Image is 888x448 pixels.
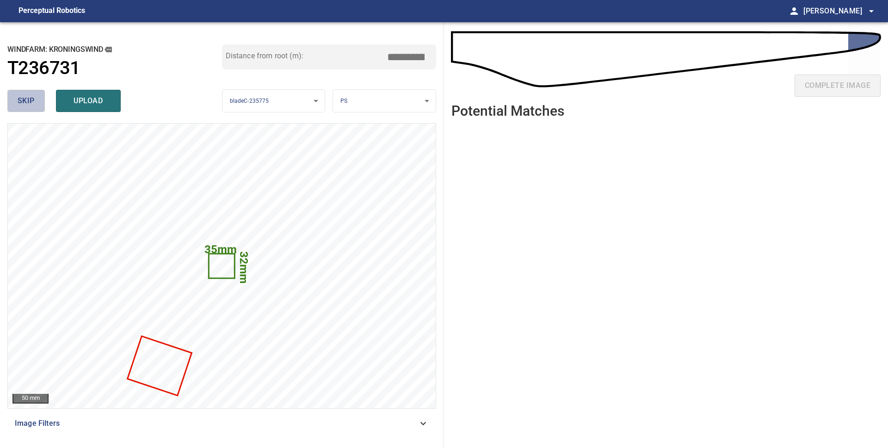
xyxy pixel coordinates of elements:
span: upload [66,94,111,107]
div: Image Filters [7,412,436,435]
button: skip [7,90,45,112]
text: 32mm [237,251,250,284]
span: person [789,6,800,17]
button: copy message details [103,44,113,55]
div: bladeC-235775 [222,89,325,113]
label: Distance from root (m): [226,52,303,60]
button: [PERSON_NAME] [800,2,877,20]
a: T236731 [7,57,222,79]
h2: windfarm: Kroningswind [7,44,222,55]
span: skip [18,94,35,107]
h1: T236731 [7,57,80,79]
text: 35mm [204,243,237,256]
span: arrow_drop_down [866,6,877,17]
span: Image Filters [15,418,418,429]
h2: Potential Matches [451,103,564,118]
div: PS [333,89,436,113]
span: bladeC-235775 [230,98,269,104]
span: [PERSON_NAME] [803,5,877,18]
button: upload [56,90,121,112]
span: PS [340,98,347,104]
figcaption: Perceptual Robotics [18,4,85,19]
